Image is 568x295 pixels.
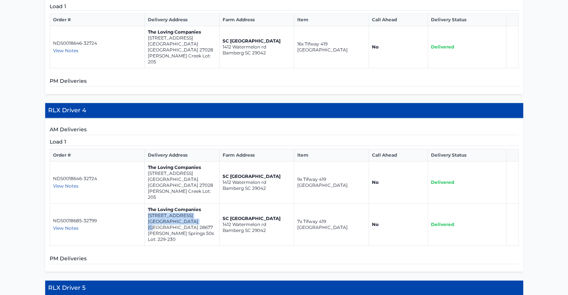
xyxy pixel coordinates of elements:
th: Delivery Status [428,14,506,26]
p: [STREET_ADDRESS] [148,35,216,41]
p: SC [GEOGRAPHIC_DATA] [223,216,291,222]
span: View Notes [53,48,78,53]
span: Delivered [431,44,454,50]
p: NDS0018646-32724 [53,176,142,182]
td: 16x Tifway 419 [GEOGRAPHIC_DATA] [294,26,369,68]
span: Delivered [431,222,454,227]
th: Farm Address [219,149,294,161]
p: [GEOGRAPHIC_DATA] [GEOGRAPHIC_DATA] 27028 [148,176,216,188]
th: Item [294,14,369,26]
th: Order # [50,14,145,26]
p: Bamberg SC 29042 [223,50,291,56]
span: View Notes [53,225,78,231]
h5: Load 1 [50,3,519,10]
th: Delivery Address [145,149,219,161]
p: NDS0018646-32724 [53,40,142,46]
th: Delivery Status [428,149,506,161]
td: 9x Tifway 419 [GEOGRAPHIC_DATA] [294,161,369,204]
h4: RLX Driver 4 [45,103,523,118]
p: 1412 Watermelon rd [223,222,291,227]
h5: PM Deliveries [50,255,519,264]
th: Call Ahead [369,14,428,26]
p: 1412 Watermelon rd [223,44,291,50]
p: 1412 Watermelon rd [223,179,291,185]
p: [GEOGRAPHIC_DATA] [GEOGRAPHIC_DATA] 28677 [148,219,216,230]
p: NDS0018685-32799 [53,218,142,224]
strong: No [372,179,379,185]
p: SC [GEOGRAPHIC_DATA] [223,38,291,44]
p: The Loving Companies [148,29,216,35]
th: Call Ahead [369,149,428,161]
strong: No [372,44,379,50]
p: [STREET_ADDRESS] [148,213,216,219]
p: SC [GEOGRAPHIC_DATA] [223,173,291,179]
p: Bamberg SC 29042 [223,185,291,191]
p: [STREET_ADDRESS] [148,170,216,176]
p: Bamberg SC 29042 [223,227,291,233]
span: Delivered [431,179,454,185]
p: [PERSON_NAME] Springs 50s Lot: 229-230 [148,230,216,242]
th: Order # [50,149,145,161]
p: [PERSON_NAME] Creek Lot: 205 [148,188,216,200]
p: The Loving Companies [148,164,216,170]
th: Item [294,149,369,161]
h5: Load 1 [50,138,519,146]
h5: PM Deliveries [50,77,519,87]
span: View Notes [53,183,78,189]
td: 7x Tifway 419 [GEOGRAPHIC_DATA] [294,204,369,246]
p: [PERSON_NAME] Creek Lot: 205 [148,53,216,65]
th: Farm Address [219,14,294,26]
h5: AM Deliveries [50,126,519,135]
p: The Loving Companies [148,207,216,213]
th: Delivery Address [145,14,219,26]
strong: No [372,222,379,227]
p: [GEOGRAPHIC_DATA] [GEOGRAPHIC_DATA] 27028 [148,41,216,53]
